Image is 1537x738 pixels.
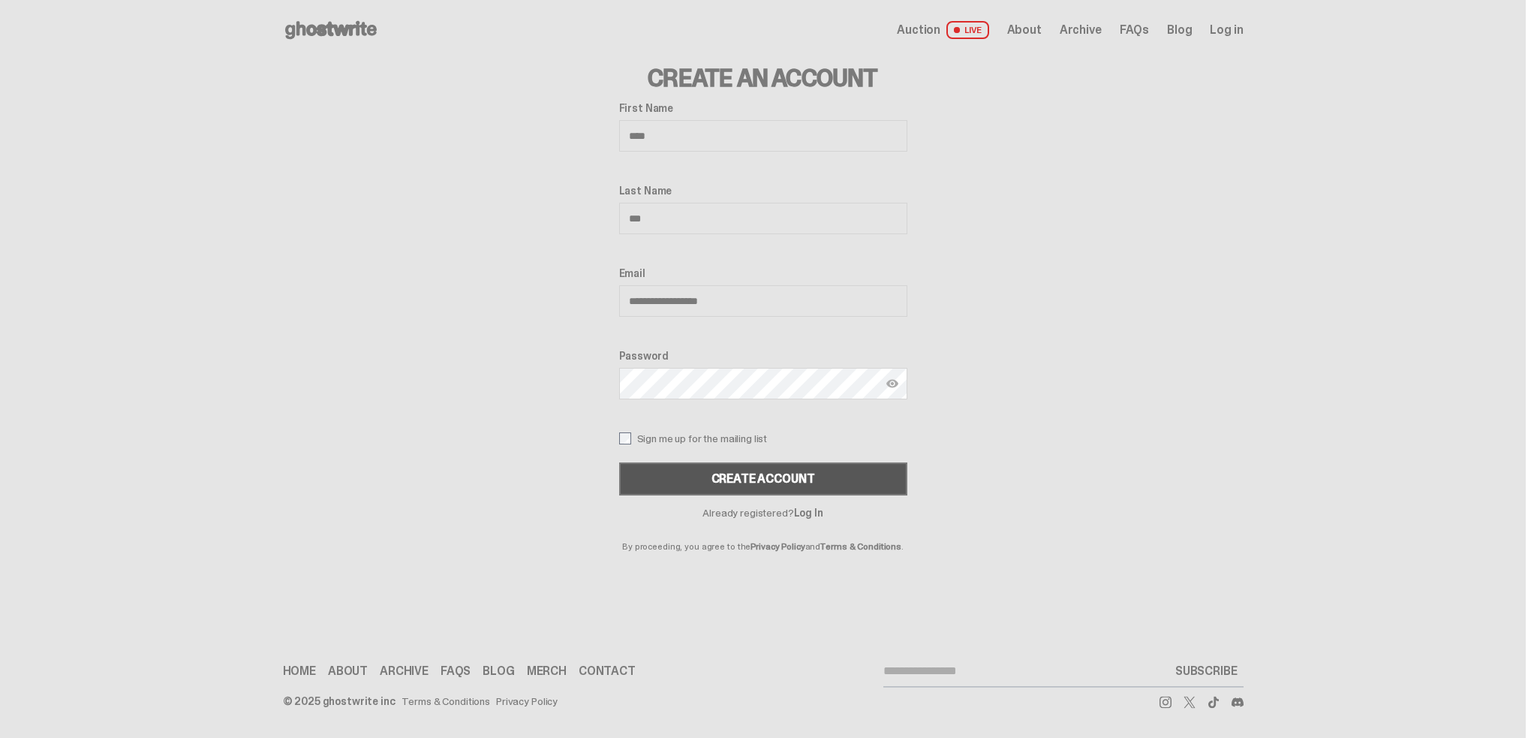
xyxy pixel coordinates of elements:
a: Privacy Policy [750,541,805,553]
span: Auction [897,24,940,36]
p: By proceeding, you agree to the and . [619,518,907,551]
a: FAQs [1120,24,1149,36]
a: About [1007,24,1042,36]
button: Create Account [619,462,907,496]
a: Privacy Policy [496,696,558,706]
div: Create Account [711,473,815,485]
a: FAQs [441,666,471,678]
a: Log In [794,506,823,520]
a: Contact [579,666,636,678]
a: Auction LIVE [897,21,988,39]
a: Terms & Conditions [820,541,901,553]
a: Blog [483,666,514,678]
label: Password [619,350,907,362]
label: Last Name [619,185,907,197]
label: First Name [619,102,907,114]
button: SUBSCRIBE [1169,656,1244,686]
img: Show password [886,378,898,390]
label: Sign me up for the mailing list [619,432,907,444]
a: About [328,666,368,678]
a: Terms & Conditions [402,696,490,706]
a: Archive [380,666,429,678]
input: Sign me up for the mailing list [619,432,631,444]
p: Already registered? [619,508,907,518]
h3: Create an Account [619,66,907,90]
a: Blog [1167,24,1192,36]
a: Log in [1210,24,1243,36]
label: Email [619,267,907,279]
div: © 2025 ghostwrite inc [283,696,396,706]
a: Merch [527,666,567,678]
a: Archive [1060,24,1102,36]
a: Home [283,666,316,678]
span: LIVE [946,21,989,39]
